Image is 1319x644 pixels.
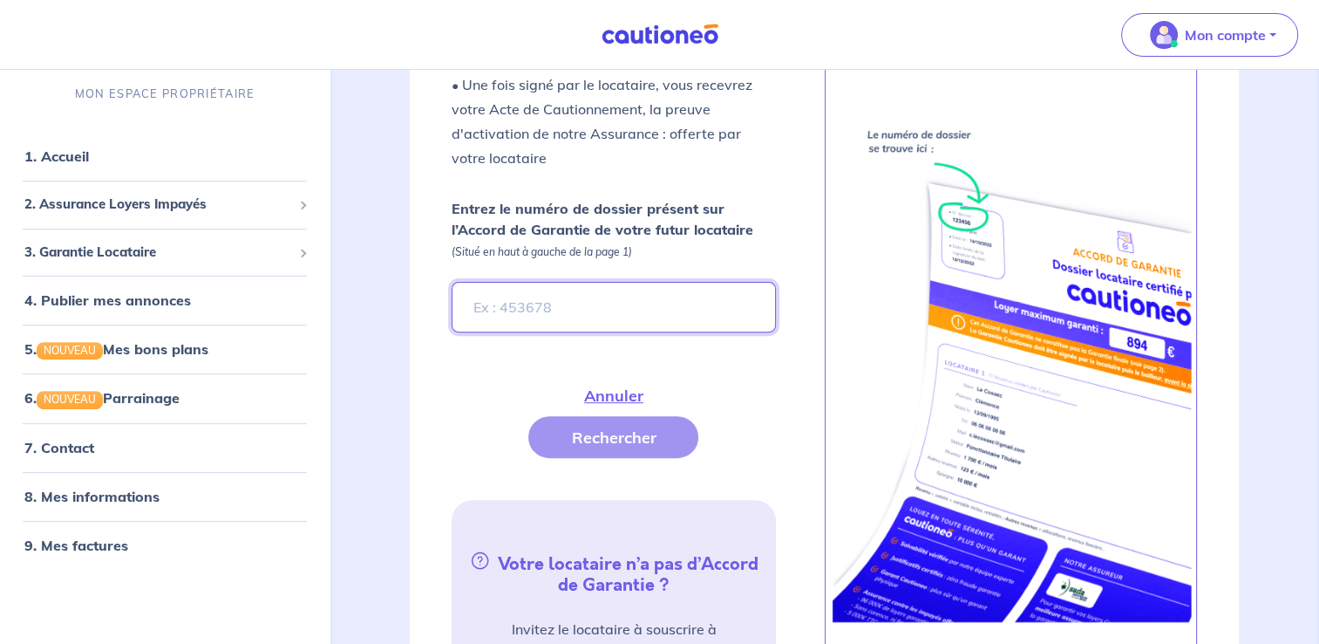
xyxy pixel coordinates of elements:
em: (Situé en haut à gauche de la page 1) [452,245,632,258]
a: 7. Contact [24,438,94,456]
input: Ex : 453678 [452,282,775,332]
div: 6.NOUVEAUParrainage [7,380,323,415]
a: 9. Mes factures [24,536,128,553]
div: 5.NOUVEAUMes bons plans [7,332,323,367]
div: 1. Accueil [7,139,323,174]
img: Cautioneo [595,24,725,45]
a: 6.NOUVEAUParrainage [24,389,180,407]
div: 9. Mes factures [7,527,323,562]
a: 4. Publier mes annonces [24,291,191,309]
h5: Votre locataire n’a pas d’Accord de Garantie ? [459,549,768,596]
p: MON ESPACE PROPRIÉTAIRE [75,86,255,102]
div: 7. Contact [7,429,323,464]
a: 8. Mes informations [24,487,160,504]
span: 3. Garantie Locataire [24,242,292,262]
img: illu_account_valid_menu.svg [1150,21,1178,49]
div: 4. Publier mes annonces [7,283,323,318]
p: Mon compte [1185,24,1266,45]
div: 2. Assurance Loyers Impayés [7,188,323,222]
button: Annuler [541,374,686,416]
button: illu_account_valid_menu.svgMon compte [1121,13,1298,57]
span: 2. Assurance Loyers Impayés [24,195,292,215]
strong: Entrez le numéro de dossier présent sur l’Accord de Garantie de votre futur locataire [452,200,753,238]
div: 3. Garantie Locataire [7,235,323,269]
img: certificate-new.png [829,109,1193,622]
a: 5.NOUVEAUMes bons plans [24,340,208,358]
div: 8. Mes informations [7,478,323,513]
a: 1. Accueil [24,147,89,165]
